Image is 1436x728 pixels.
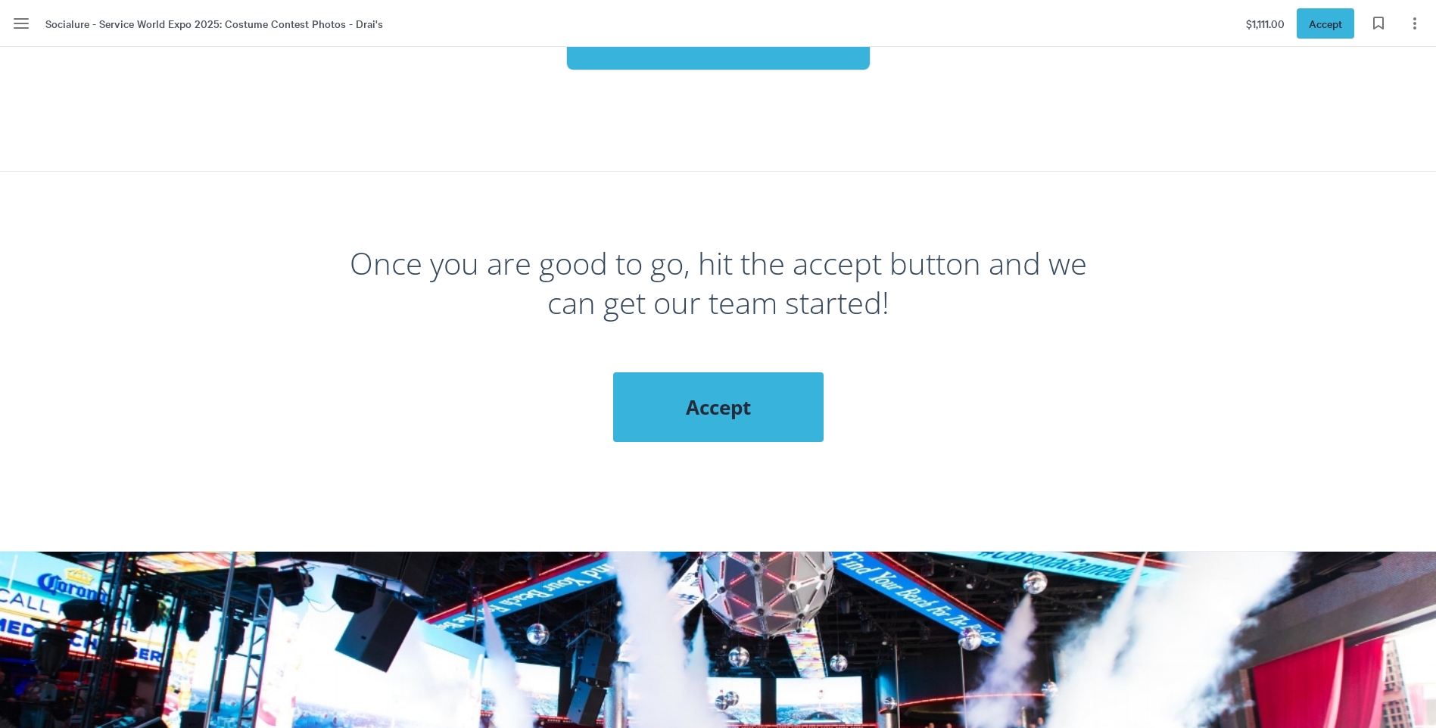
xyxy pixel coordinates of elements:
[643,394,793,421] span: Accept
[1400,8,1430,39] button: Page options
[349,244,1088,334] h2: Once you are good to go, hit the accept button and we can get our team started!
[6,8,36,39] button: Menu
[1309,15,1342,32] span: Accept
[1246,15,1285,32] span: $1,111.00
[1297,8,1354,39] button: Accept
[45,15,383,32] span: Socialure - Service World Expo 2025: Costume Contest Photos - Drai's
